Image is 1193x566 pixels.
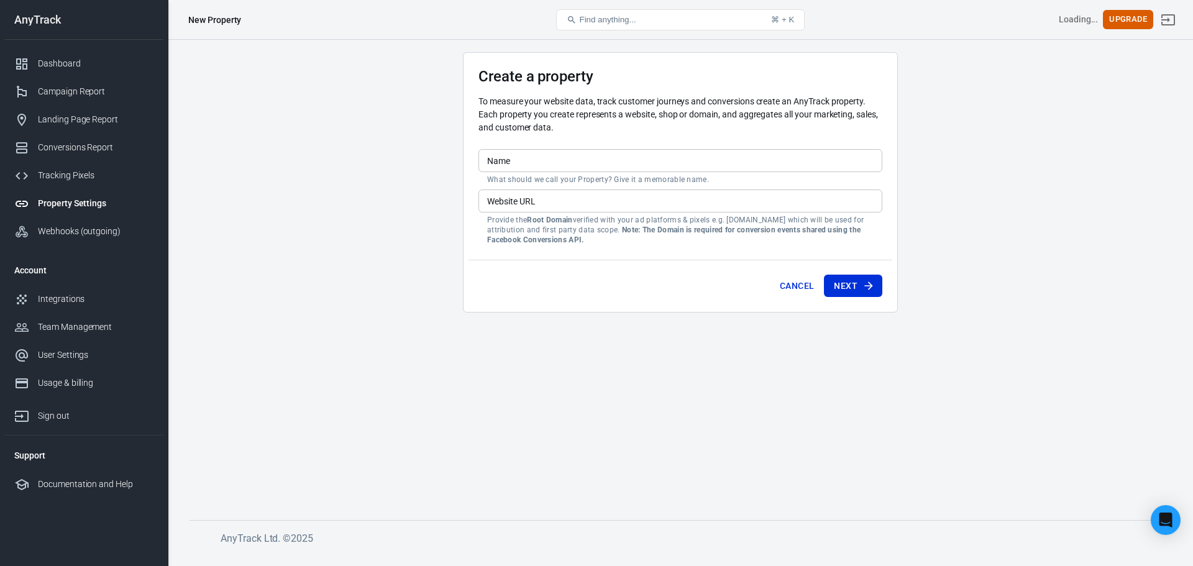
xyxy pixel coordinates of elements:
[38,113,153,126] div: Landing Page Report
[4,285,163,313] a: Integrations
[188,14,241,26] div: New Property
[38,169,153,182] div: Tracking Pixels
[38,349,153,362] div: User Settings
[38,293,153,306] div: Integrations
[1153,5,1183,35] a: Sign out
[487,175,874,185] p: What should we call your Property? Give it a memorable name.
[4,14,163,25] div: AnyTrack
[1151,505,1181,535] div: Open Intercom Messenger
[4,189,163,217] a: Property Settings
[4,162,163,189] a: Tracking Pixels
[824,275,882,298] button: Next
[4,369,163,397] a: Usage & billing
[1103,10,1153,29] button: Upgrade
[1059,13,1099,26] div: Account id: <>
[4,397,163,430] a: Sign out
[478,189,882,212] input: example.com
[38,141,153,154] div: Conversions Report
[4,134,163,162] a: Conversions Report
[487,215,874,245] p: Provide the verified with your ad platforms & pixels e.g. [DOMAIN_NAME] which will be used for at...
[38,321,153,334] div: Team Management
[771,15,794,24] div: ⌘ + K
[221,531,1153,546] h6: AnyTrack Ltd. © 2025
[38,377,153,390] div: Usage & billing
[38,225,153,238] div: Webhooks (outgoing)
[4,106,163,134] a: Landing Page Report
[4,78,163,106] a: Campaign Report
[4,341,163,369] a: User Settings
[38,409,153,422] div: Sign out
[38,197,153,210] div: Property Settings
[487,226,861,244] strong: Note: The Domain is required for conversion events shared using the Facebook Conversions API.
[38,85,153,98] div: Campaign Report
[4,50,163,78] a: Dashboard
[38,57,153,70] div: Dashboard
[4,255,163,285] li: Account
[478,95,882,134] p: To measure your website data, track customer journeys and conversions create an AnyTrack property...
[4,440,163,470] li: Support
[556,9,805,30] button: Find anything...⌘ + K
[478,68,882,85] h3: Create a property
[527,216,572,224] strong: Root Domain
[579,15,636,24] span: Find anything...
[775,275,819,298] button: Cancel
[4,313,163,341] a: Team Management
[38,478,153,491] div: Documentation and Help
[4,217,163,245] a: Webhooks (outgoing)
[478,149,882,172] input: Your Website Name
